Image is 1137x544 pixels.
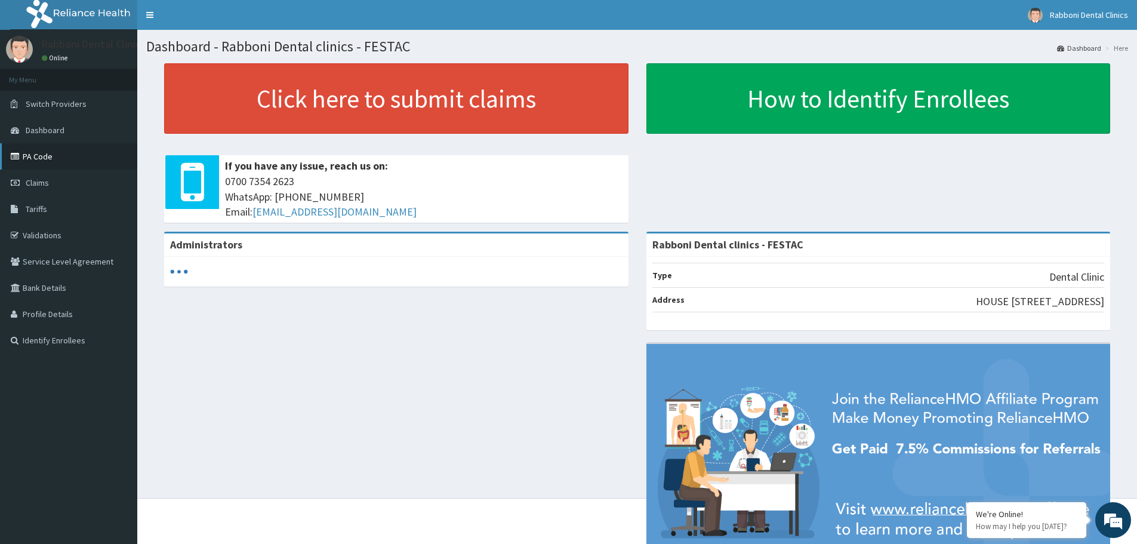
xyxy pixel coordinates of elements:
svg: audio-loading [170,263,188,281]
p: Rabboni Dental Clinics [42,39,146,50]
p: HOUSE [STREET_ADDRESS] [976,294,1104,309]
a: Online [42,54,70,62]
h1: Dashboard - Rabboni Dental clinics - FESTAC [146,39,1128,54]
b: Administrators [170,238,242,251]
b: Address [652,294,685,305]
a: Click here to submit claims [164,63,628,134]
div: We're Online! [976,509,1077,520]
strong: Rabboni Dental clinics - FESTAC [652,238,803,251]
p: How may I help you today? [976,521,1077,531]
img: User Image [1028,8,1043,23]
a: How to Identify Enrollees [646,63,1111,134]
a: [EMAIL_ADDRESS][DOMAIN_NAME] [252,205,417,219]
span: Rabboni Dental Clinics [1050,10,1128,20]
a: Dashboard [1057,43,1101,53]
span: 0700 7354 2623 WhatsApp: [PHONE_NUMBER] Email: [225,174,623,220]
b: If you have any issue, reach us on: [225,159,388,173]
span: Dashboard [26,125,64,136]
span: Tariffs [26,204,47,214]
p: Dental Clinic [1049,269,1104,285]
span: Switch Providers [26,99,87,109]
li: Here [1102,43,1128,53]
span: Claims [26,177,49,188]
b: Type [652,270,672,281]
img: User Image [6,36,33,63]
